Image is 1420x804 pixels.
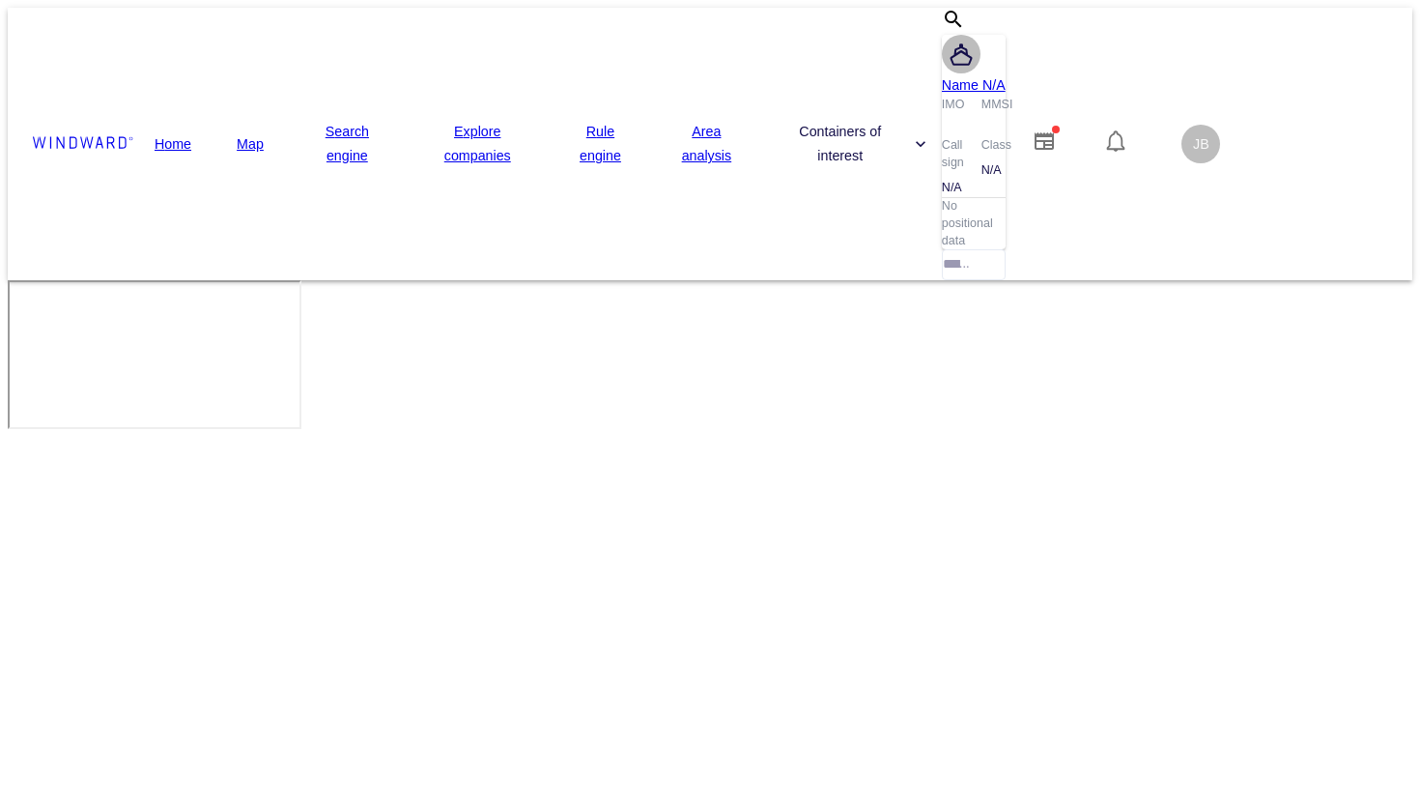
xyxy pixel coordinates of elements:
button: Home [142,127,204,162]
p: Class [981,137,1011,155]
div: N/A [942,180,966,197]
div: Notification center [1104,129,1127,158]
a: Explore companies [421,120,534,168]
button: Explore companies [413,114,542,174]
div: N/A [981,162,1006,180]
a: Name N/A [942,73,1006,97]
p: Call sign [942,137,966,172]
iframe: Chat [1338,717,1406,790]
button: Rule engine [557,114,643,174]
a: Map [237,132,264,157]
button: JB [1179,122,1223,166]
p: IMO [942,97,965,114]
button: Area analysis [659,114,754,174]
a: Search engine [304,120,390,168]
button: Search engine [297,114,398,174]
button: Containers of interest [770,114,934,174]
a: Rule engine [565,120,636,168]
a: Home [155,132,191,157]
a: Area analysis [667,120,747,168]
span: JB [1193,136,1209,152]
p: No positional data [942,198,1006,250]
p: MMSI [981,97,1013,114]
span: Containers of interest [778,120,926,168]
button: Map [219,127,281,162]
